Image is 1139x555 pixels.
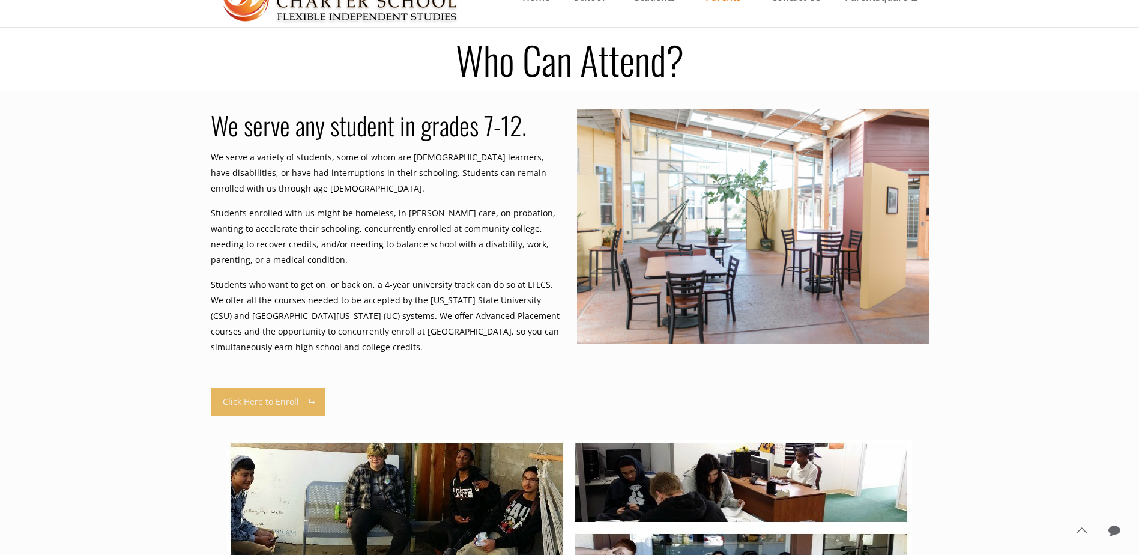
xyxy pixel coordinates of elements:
[211,109,563,141] h2: We serve any student in grades 7-12.
[211,388,325,416] a: Click Here to Enroll
[211,277,563,355] p: Students who want to get on, or back on, a 4-year university track can do so at LFLCS. We offer a...
[211,150,563,196] p: We serve a variety of students, some of whom are [DEMOGRAPHIC_DATA] learners, have disabilities, ...
[1069,518,1094,543] a: Back to top icon
[211,205,563,268] p: Students enrolled with us might be homeless, in [PERSON_NAME] care, on probation, wanting to acce...
[577,109,929,344] img: Who Can Attend?
[204,40,936,79] h1: Who Can Attend?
